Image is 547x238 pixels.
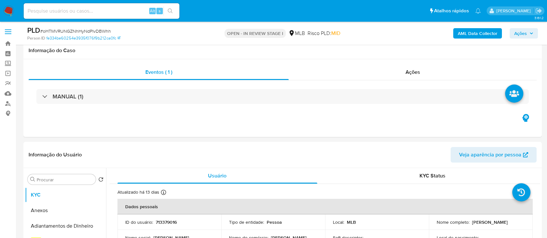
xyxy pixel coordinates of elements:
[164,6,177,16] button: search-icon
[419,172,445,179] span: KYC Status
[510,28,538,39] button: Ações
[496,8,533,14] p: vinicius.santiago@mercadolivre.com
[308,30,340,37] span: Risco PLD:
[30,177,35,182] button: Procurar
[453,28,502,39] button: AML Data Collector
[459,147,521,163] span: Veja aparência por pessoa
[535,7,542,14] a: Sair
[46,35,120,41] a: fe334be60254e3935f076f9b212ca0fc
[29,47,537,54] h1: Informação do Caso
[229,219,264,225] p: Tipo de entidade :
[25,218,106,234] button: Adiantamentos de Dinheiro
[347,219,356,225] p: MLB
[117,189,159,195] p: Atualizado há 13 dias
[514,28,527,39] span: Ações
[25,187,106,203] button: KYC
[472,219,508,225] p: [PERSON_NAME]
[117,199,533,214] th: Dados pessoais
[27,35,45,41] b: Person ID
[156,219,177,225] p: 713379016
[40,28,111,34] span: # oHTMVRUNGZNhHyNdPlvDBWhh
[225,29,286,38] p: OPEN - IN REVIEW STAGE I
[267,219,282,225] p: Pessoa
[37,177,93,183] input: Procurar
[434,7,469,14] span: Atalhos rápidos
[25,203,106,218] button: Anexos
[333,219,344,225] p: Local :
[475,8,481,14] a: Notificações
[36,89,529,104] div: MANUAL (1)
[53,93,83,100] h3: MANUAL (1)
[125,219,153,225] p: ID do usuário :
[24,7,179,15] input: Pesquise usuários ou casos...
[29,152,82,158] h1: Informação do Usuário
[406,68,420,76] span: Ações
[437,219,469,225] p: Nome completo :
[145,68,172,76] span: Eventos ( 1 )
[458,28,497,39] b: AML Data Collector
[331,29,340,37] span: MID
[159,8,161,14] span: s
[98,177,103,184] button: Retornar ao pedido padrão
[288,30,305,37] div: MLB
[208,172,226,179] span: Usuário
[150,8,155,14] span: Alt
[451,147,537,163] button: Veja aparência por pessoa
[27,25,40,35] b: PLD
